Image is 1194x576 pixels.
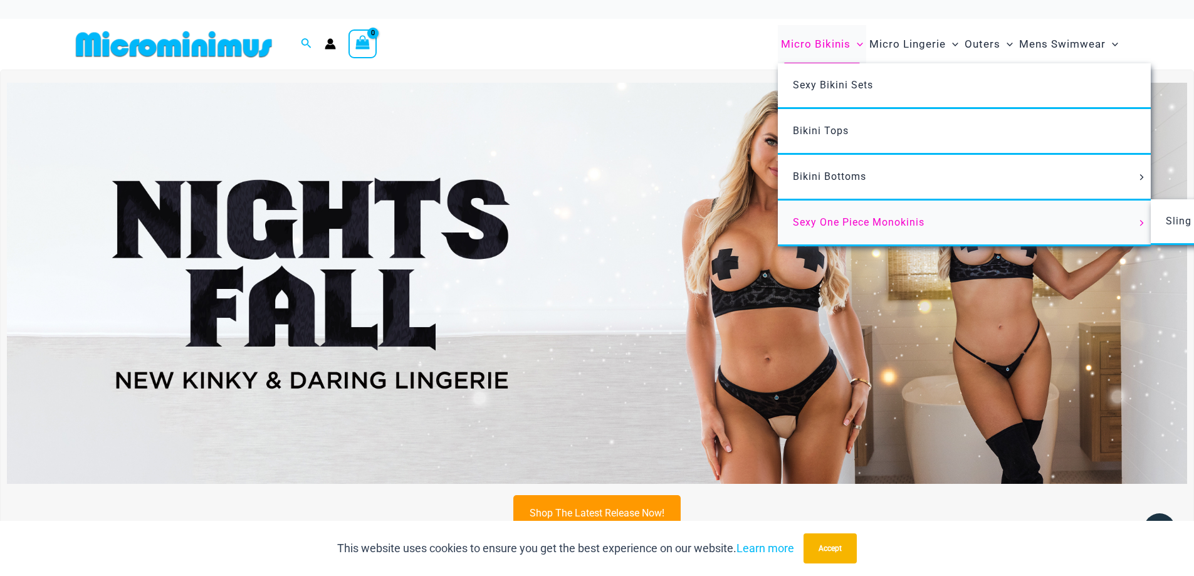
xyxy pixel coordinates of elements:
nav: Site Navigation [776,23,1124,65]
a: Micro BikinisMenu ToggleMenu Toggle [778,25,866,63]
a: View Shopping Cart, empty [348,29,377,58]
a: Sexy One Piece MonokinisMenu ToggleMenu Toggle [778,201,1151,246]
span: Menu Toggle [851,28,863,60]
img: Night's Fall Silver Leopard Pack [7,83,1187,484]
span: Menu Toggle [1106,28,1118,60]
a: Bikini Tops [778,109,1151,155]
span: Bikini Tops [793,125,849,137]
a: Mens SwimwearMenu ToggleMenu Toggle [1016,25,1121,63]
span: Mens Swimwear [1019,28,1106,60]
a: Sexy Bikini Sets [778,63,1151,109]
a: Bikini BottomsMenu ToggleMenu Toggle [778,155,1151,201]
a: OutersMenu ToggleMenu Toggle [961,25,1016,63]
a: Shop The Latest Release Now! [513,495,681,531]
p: This website uses cookies to ensure you get the best experience on our website. [337,539,794,558]
button: Accept [804,533,857,563]
span: Bikini Bottoms [793,170,866,182]
a: Search icon link [301,36,312,52]
span: Menu Toggle [1134,174,1148,181]
a: Learn more [736,542,794,555]
span: Menu Toggle [1134,220,1148,226]
a: Account icon link [325,38,336,50]
span: Menu Toggle [946,28,958,60]
span: Outers [965,28,1000,60]
span: Micro Lingerie [869,28,946,60]
span: Menu Toggle [1000,28,1013,60]
span: Sexy Bikini Sets [793,79,873,91]
img: MM SHOP LOGO FLAT [71,30,277,58]
span: Sexy One Piece Monokinis [793,216,924,228]
span: Micro Bikinis [781,28,851,60]
a: Micro LingerieMenu ToggleMenu Toggle [866,25,961,63]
